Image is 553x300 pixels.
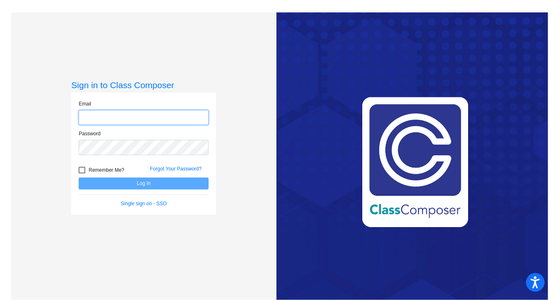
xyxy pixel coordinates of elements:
a: Single sign on - SSO [121,201,167,206]
span: Remember Me? [89,165,124,175]
h3: Sign in to Class Composer [71,80,216,90]
button: Log In [79,178,209,190]
label: Email [79,100,91,108]
a: Forgot Your Password? [150,166,202,172]
label: Password [79,130,101,137]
